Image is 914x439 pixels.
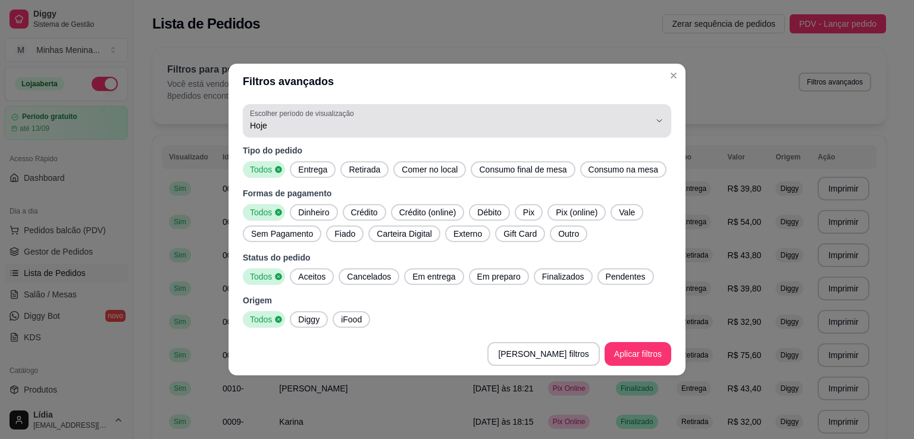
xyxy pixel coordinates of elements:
span: Cancelados [342,271,396,283]
button: Consumo final de mesa [471,161,575,178]
span: Todos [245,271,274,283]
span: Carteira Digital [372,228,437,240]
button: Outro [550,225,587,242]
label: Escolher período de visualização [250,108,358,118]
button: Pendentes [597,268,654,285]
span: Pendentes [601,271,650,283]
span: Pix [518,206,539,218]
span: Outro [553,228,584,240]
span: Gift Card [499,228,541,240]
span: Pix (online) [551,206,602,218]
button: Pix [515,204,543,221]
button: Todos [243,161,285,178]
span: Todos [245,164,274,175]
button: Finalizados [534,268,593,285]
span: Dinheiro [293,206,334,218]
button: Aceitos [290,268,334,285]
button: Todos [243,311,285,328]
button: [PERSON_NAME] filtros [487,342,599,366]
span: Crédito (online) [395,206,461,218]
button: Todos [243,204,285,221]
button: Fiado [326,225,364,242]
button: Sem Pagamento [243,225,321,242]
button: Escolher período de visualizaçãoHoje [243,104,671,137]
button: Vale [611,204,643,221]
button: Todos [243,268,285,285]
p: Formas de pagamento [243,187,671,199]
button: Externo [445,225,490,242]
button: Comer no local [393,161,466,178]
p: Tipo do pedido [243,145,671,156]
button: Entrega [290,161,336,178]
span: Diggy [293,313,324,325]
span: iFood [336,313,367,325]
span: Comer no local [397,164,462,175]
button: Close [664,66,683,85]
button: Carteira Digital [368,225,440,242]
button: Em entrega [404,268,464,285]
span: Em entrega [408,271,460,283]
button: Gift Card [495,225,545,242]
span: Externo [449,228,487,240]
span: Todos [245,206,274,218]
button: Aplicar filtros [605,342,671,366]
button: Retirada [340,161,389,178]
button: iFood [333,311,370,328]
span: Sem Pagamento [246,228,318,240]
button: Crédito (online) [391,204,465,221]
span: Hoje [250,120,650,131]
span: Crédito [346,206,383,218]
button: Diggy [290,311,328,328]
header: Filtros avançados [228,64,685,99]
button: Dinheiro [290,204,337,221]
span: Finalizados [537,271,589,283]
span: Todos [245,313,274,325]
span: Fiado [330,228,360,240]
span: Retirada [344,164,385,175]
span: Débito [472,206,506,218]
button: Em preparo [469,268,529,285]
button: Débito [469,204,509,221]
span: Entrega [293,164,332,175]
span: Vale [614,206,640,218]
span: Aceitos [293,271,330,283]
span: Consumo final de mesa [474,164,571,175]
p: Origem [243,294,671,306]
span: Consumo na mesa [584,164,663,175]
p: Status do pedido [243,252,671,264]
span: Em preparo [472,271,525,283]
button: Consumo na mesa [580,161,667,178]
button: Pix (online) [547,204,606,221]
button: Crédito [343,204,386,221]
button: Cancelados [339,268,399,285]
